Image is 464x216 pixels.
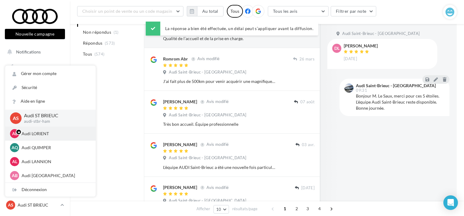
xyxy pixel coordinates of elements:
span: [DATE] [301,185,315,191]
button: Notifications [4,46,64,58]
div: [PERSON_NAME] [163,99,197,105]
button: Au total [187,6,223,16]
span: 07 août [300,99,315,105]
button: Filtrer par note [331,6,377,16]
span: Avis modifié [206,185,229,190]
div: Déconnexion [5,183,96,197]
span: Avis modifié [206,99,229,104]
div: Romrom Abr [163,56,188,62]
span: Audi Saint-Brieuc - [GEOGRAPHIC_DATA] [169,198,246,204]
a: Gérer mon compte [5,67,96,81]
div: Très bon accueil. Équipe professionnelle [163,121,275,127]
span: (573) [105,41,115,46]
div: La réponse a bien été effectuée, un délai peut s’appliquer avant la diffusion. [146,22,318,36]
div: [PERSON_NAME] [163,142,197,148]
span: AL [12,131,17,137]
span: Notifications [16,49,41,54]
div: [PERSON_NAME] [344,44,378,48]
div: Open Intercom Messenger [443,195,458,210]
span: Avis modifié [197,57,220,61]
span: 09:31 [356,88,367,92]
span: 3 [303,204,312,214]
a: Visibilité en ligne [4,91,66,104]
p: audi-stbr-ham [24,119,86,124]
span: Afficher [196,206,210,212]
p: Audi LORIENT [22,131,88,137]
p: Audi LANNION [22,159,88,165]
span: AB [12,173,18,179]
span: Tous [83,51,92,57]
button: Tous les avis [268,6,329,16]
div: Audi Saint-Brieuc - [GEOGRAPHIC_DATA] [356,84,436,88]
p: Audi ST BRIEUC [24,112,86,119]
span: 2 [292,204,302,214]
a: Sécurité [5,81,96,94]
span: Avis modifié [206,142,229,147]
a: Boîte de réception35 [4,76,66,89]
span: AS [13,115,19,122]
a: PLV et print personnalisable [4,137,66,155]
span: AS [8,202,13,208]
a: AS Audi ST BRIEUC [5,199,65,211]
div: Qualité de l’accueil et de la prise en charge. [163,36,275,42]
a: Campagnes [4,107,66,119]
span: 1 [280,204,290,214]
div: L'équipe AUDI Saint-Brieuc a été une nouvelle fois particulièrement réactive pour nous permettre ... [163,164,275,170]
span: AQ [12,145,18,151]
span: AL [12,159,17,165]
p: Audi QUIMPER [22,145,88,151]
button: Nouvelle campagne [5,29,65,39]
p: Audi [GEOGRAPHIC_DATA] [22,173,88,179]
span: Opérations [16,64,37,70]
span: Choisir un point de vente ou un code magasin [82,9,172,14]
span: résultats/page [232,206,258,212]
span: 10 [216,207,221,212]
span: Dl [334,45,339,51]
button: Au total [197,6,223,16]
span: (1) [114,30,119,35]
span: 03 avr. [302,142,315,148]
p: Audi ST BRIEUC [18,202,58,208]
a: Médiathèque [4,122,66,134]
div: [PERSON_NAME] [163,184,197,190]
div: Bonjour M. Le Saux, merci pour ces 5 étoiles. L'équipe Audi Saint-Brieuc reste disponible. Bonne ... [356,93,445,111]
span: Audi Saint-Brieuc - [GEOGRAPHIC_DATA] [342,31,420,36]
span: 26 mars [299,57,315,62]
div: J'ai fait plus de 500km pour venir acquérir une magnifique e-tron GT et je ne regrette vraiment p... [163,78,275,84]
span: Répondus [83,40,103,46]
span: (574) [94,52,105,57]
a: Opérations [4,61,66,74]
span: Audi Saint-Brieuc - [GEOGRAPHIC_DATA] [169,155,246,161]
span: 4 [315,204,324,214]
span: Non répondus [83,29,111,35]
div: Tous [227,5,243,18]
span: Tous les avis [273,9,298,14]
span: Audi Saint-Brieuc - [GEOGRAPHIC_DATA] [169,70,246,75]
button: Choisir un point de vente ou un code magasin [77,6,183,16]
button: 10 [213,205,229,214]
span: [DATE] [344,56,357,62]
span: Audi Saint-Brieuc - [GEOGRAPHIC_DATA] [169,112,246,118]
a: Aide en ligne [5,94,96,108]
